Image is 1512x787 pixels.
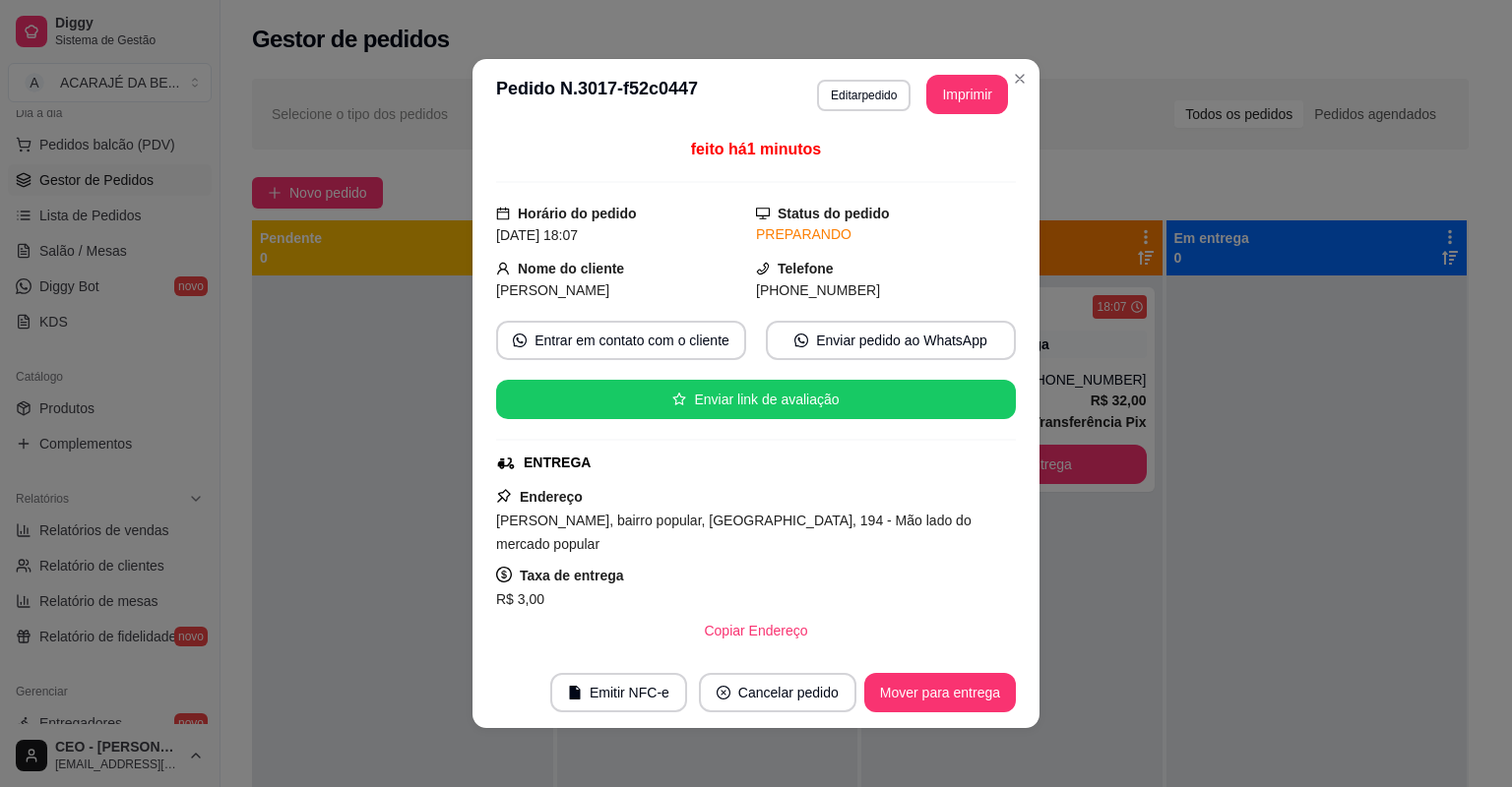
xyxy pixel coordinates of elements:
button: whats-appEntrar em contato com o cliente [496,321,746,360]
strong: Horário do pedido [518,206,637,221]
button: Mover para entrega [864,673,1016,712]
span: file [568,686,582,699]
span: phone [756,262,770,275]
span: whats-app [513,333,527,347]
strong: Endereço [520,489,583,505]
span: calendar [496,207,510,220]
strong: Telefone [778,261,834,276]
span: R$ 3,00 [496,591,544,607]
strong: Nome do cliente [518,261,624,276]
span: [DATE] 18:07 [496,227,578,243]
span: desktop [756,207,770,220]
button: whats-appEnviar pedido ao WhatsApp [766,321,1016,360]
span: dollar [496,567,512,582]
span: feito há 1 minutos [691,141,821,157]
strong: Taxa de entrega [520,568,624,583]
span: close-circle [717,686,730,699]
span: [PERSON_NAME] [496,282,609,298]
button: Imprimir [926,75,1008,114]
button: fileEmitir NFC-e [550,673,687,712]
span: [PERSON_NAME], bairro popular, [GEOGRAPHIC_DATA], 194 - Mão lado do mercado popular [496,513,972,552]
div: ENTREGA [524,453,591,473]
strong: Status do pedido [778,206,890,221]
button: Copiar Endereço [688,611,823,650]
span: whats-app [794,333,808,347]
div: PREPARANDO [756,224,1016,245]
button: starEnviar link de avaliação [496,380,1016,419]
button: close-circleCancelar pedido [699,673,856,712]
span: [PHONE_NUMBER] [756,282,880,298]
span: pushpin [496,488,512,504]
span: star [672,393,686,406]
button: Editarpedido [817,80,911,111]
button: Close [1004,63,1036,94]
h3: Pedido N. 3017-f52c0447 [496,75,698,114]
span: user [496,262,510,275]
